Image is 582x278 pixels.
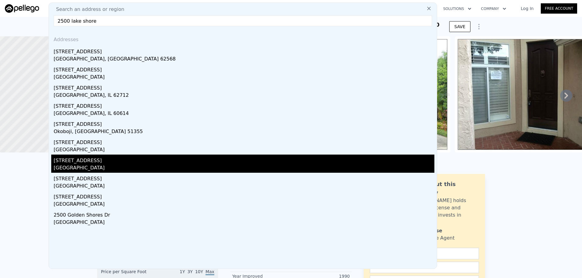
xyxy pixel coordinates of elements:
div: [STREET_ADDRESS] [54,46,434,55]
button: Solutions [438,3,476,14]
div: [STREET_ADDRESS] [54,64,434,74]
div: [GEOGRAPHIC_DATA] [54,201,434,209]
div: [GEOGRAPHIC_DATA] [54,219,434,227]
div: 2500 Golden Shores Dr [54,209,434,219]
div: [PERSON_NAME] holds a broker license and personally invests in this area [411,197,479,226]
div: [GEOGRAPHIC_DATA], [GEOGRAPHIC_DATA] 62568 [54,55,434,64]
span: 10Y [195,269,203,274]
img: Pellego [5,4,39,13]
div: [STREET_ADDRESS] [54,136,434,146]
div: [STREET_ADDRESS] [54,82,434,92]
div: [STREET_ADDRESS] [54,173,434,182]
div: [STREET_ADDRESS] [54,100,434,110]
span: Search an address or region [51,6,124,13]
a: Log In [513,5,541,11]
div: Ask about this property [411,180,479,197]
div: [GEOGRAPHIC_DATA], IL 62712 [54,92,434,100]
button: SAVE [449,21,470,32]
div: Violet Rose [411,227,442,234]
span: 1Y [180,269,185,274]
div: Addresses [51,31,434,46]
button: Show Options [473,21,485,33]
span: Max [206,269,214,275]
a: Free Account [541,3,577,14]
div: [STREET_ADDRESS] [54,118,434,128]
span: 3Y [187,269,192,274]
button: Company [476,3,511,14]
input: Enter an address, city, region, neighborhood or zip code [54,15,432,26]
div: [GEOGRAPHIC_DATA], IL 60614 [54,110,434,118]
div: [GEOGRAPHIC_DATA] [54,182,434,191]
div: [STREET_ADDRESS] [54,155,434,164]
div: [GEOGRAPHIC_DATA] [54,164,434,173]
div: [GEOGRAPHIC_DATA] [54,146,434,155]
div: [GEOGRAPHIC_DATA] [54,74,434,82]
div: Okoboji, [GEOGRAPHIC_DATA] 51355 [54,128,434,136]
div: [STREET_ADDRESS] [54,191,434,201]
